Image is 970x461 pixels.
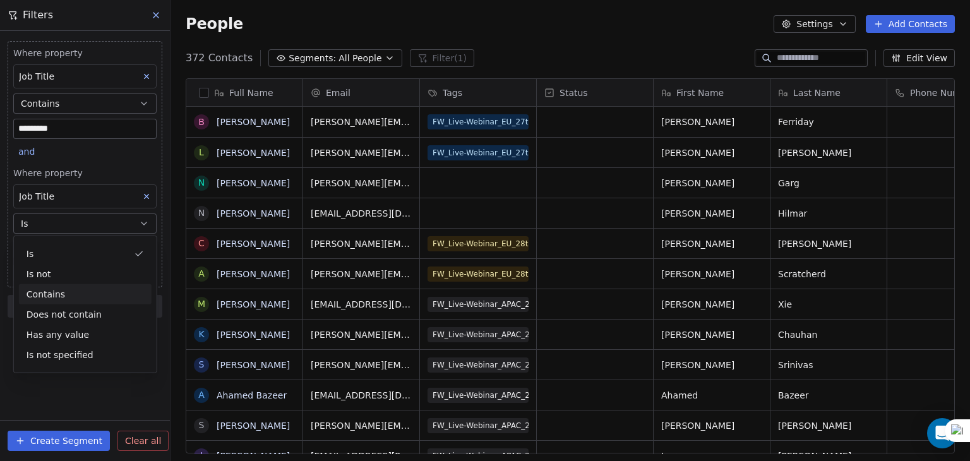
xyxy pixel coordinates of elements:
div: Is not [19,264,152,284]
span: [PERSON_NAME] [661,177,762,189]
button: Edit View [883,49,955,67]
span: Hilmar [778,207,879,220]
div: N [198,176,205,189]
span: [PERSON_NAME][EMAIL_ADDRESS][DOMAIN_NAME] [311,419,412,432]
button: Filter(1) [410,49,475,67]
div: Is not specified [19,345,152,365]
span: [PERSON_NAME][EMAIL_ADDRESS][DOMAIN_NAME] [311,116,412,128]
div: Full Name [186,79,302,106]
button: Add Contacts [866,15,955,33]
span: FW_Live-Webinar_APAC_21stAugust'25 [428,357,529,373]
span: FW_Live-Webinar_EU_27thAugust'25 [428,145,529,160]
a: [PERSON_NAME] [217,360,290,370]
span: [PERSON_NAME][EMAIL_ADDRESS][PERSON_NAME][DOMAIN_NAME] [311,147,412,159]
span: FW_Live-Webinar_APAC_21stAugust'25 [428,297,529,312]
a: [PERSON_NAME] [217,330,290,340]
span: Xie [778,298,879,311]
div: Email [303,79,419,106]
span: People [186,15,243,33]
a: [PERSON_NAME] [217,299,290,309]
span: 372 Contacts [186,51,253,66]
span: [EMAIL_ADDRESS][DOMAIN_NAME] [311,298,412,311]
span: Ferriday [778,116,879,128]
span: [PERSON_NAME] [778,237,879,250]
div: Status [537,79,653,106]
span: [PERSON_NAME] [661,298,762,311]
div: Open Intercom Messenger [927,418,957,448]
span: [PERSON_NAME][EMAIL_ADDRESS][PERSON_NAME][DOMAIN_NAME] [311,359,412,371]
div: Contains [19,284,152,304]
span: Email [326,87,350,99]
span: Full Name [229,87,273,99]
a: [PERSON_NAME] [217,208,290,219]
div: grid [186,107,303,454]
div: M [198,297,205,311]
span: FW_Live-Webinar_APAC_21stAugust'25 [428,418,529,433]
div: K [198,328,204,341]
span: All People [338,52,381,65]
span: [PERSON_NAME] [661,116,762,128]
span: [PERSON_NAME] [661,328,762,341]
div: Does not contain [19,304,152,325]
span: [PERSON_NAME][EMAIL_ADDRESS][PERSON_NAME][DOMAIN_NAME] [311,177,412,189]
div: Tags [420,79,536,106]
span: Garg [778,177,879,189]
span: [PERSON_NAME] [661,207,762,220]
span: Bazeer [778,389,879,402]
span: Chauhan [778,328,879,341]
div: S [199,358,205,371]
span: First Name [676,87,724,99]
span: [PERSON_NAME] [778,147,879,159]
span: FW_Live-Webinar_EU_28thAugust'25 [428,266,529,282]
span: Srinivas [778,359,879,371]
div: Suggestions [14,244,157,365]
div: Is [19,244,152,264]
span: [PERSON_NAME][EMAIL_ADDRESS][DOMAIN_NAME] [311,328,412,341]
span: [PERSON_NAME] [661,237,762,250]
span: [PERSON_NAME][EMAIL_ADDRESS][DOMAIN_NAME] [311,268,412,280]
a: [PERSON_NAME] [217,451,290,461]
a: [PERSON_NAME] [217,117,290,127]
span: FW_Live-Webinar_APAC_21stAugust'25 [428,388,529,403]
span: [EMAIL_ADDRESS][DOMAIN_NAME] [311,207,412,220]
a: [PERSON_NAME] [217,269,290,279]
span: Last Name [793,87,841,99]
span: FW_Live-Webinar_EU_28thAugust'25 [428,236,529,251]
span: [EMAIL_ADDRESS][DOMAIN_NAME] [311,389,412,402]
a: [PERSON_NAME] [217,148,290,158]
div: B [198,116,205,129]
button: Settings [774,15,855,33]
span: FW_Live-Webinar_APAC_21stAugust'25 [428,327,529,342]
span: FW_Live-Webinar_EU_27thAugust'25 [428,114,529,129]
a: [PERSON_NAME] [217,178,290,188]
div: First Name [654,79,770,106]
span: Tags [443,87,462,99]
div: L [199,146,204,159]
span: Status [560,87,588,99]
div: N [198,207,205,220]
div: S [199,419,205,432]
span: Segments: [289,52,336,65]
a: Ahamed Bazeer [217,390,287,400]
div: A [198,267,205,280]
span: [PERSON_NAME][EMAIL_ADDRESS][PERSON_NAME][DOMAIN_NAME] [311,237,412,250]
a: [PERSON_NAME] [217,239,290,249]
span: [PERSON_NAME] [661,268,762,280]
span: [PERSON_NAME] [661,419,762,432]
div: Has any value [19,325,152,345]
span: Scratcherd [778,268,879,280]
div: Last Name [770,79,887,106]
a: [PERSON_NAME] [217,421,290,431]
div: A [198,388,205,402]
span: [PERSON_NAME] [778,419,879,432]
span: [PERSON_NAME] [661,359,762,371]
div: C [198,237,205,250]
span: Ahamed [661,389,762,402]
span: [PERSON_NAME] [661,147,762,159]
